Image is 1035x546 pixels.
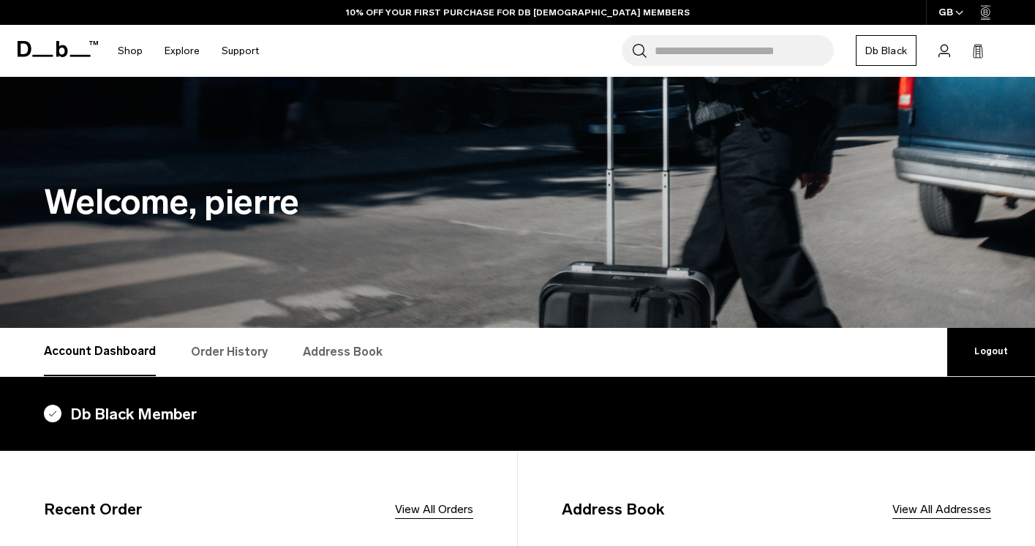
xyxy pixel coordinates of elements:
a: Order History [191,328,268,376]
nav: Main Navigation [107,25,270,77]
a: View All Orders [395,501,473,518]
a: Shop [118,25,143,77]
a: 10% OFF YOUR FIRST PURCHASE FOR DB [DEMOGRAPHIC_DATA] MEMBERS [346,6,690,19]
a: View All Addresses [892,501,991,518]
h4: Address Book [562,498,664,521]
a: Logout [947,328,1035,376]
a: Support [222,25,259,77]
h1: Welcome, pierre [44,176,991,228]
a: Address Book [303,328,383,376]
h4: Db Black Member [44,403,991,426]
a: Explore [165,25,200,77]
h4: Recent Order [44,498,142,521]
a: Account Dashboard [44,328,156,376]
a: Db Black [856,35,917,66]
